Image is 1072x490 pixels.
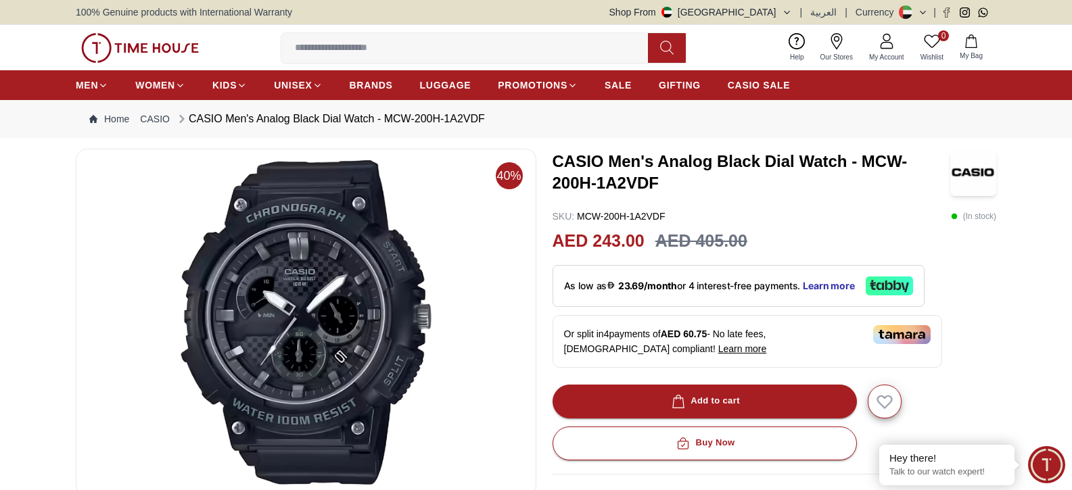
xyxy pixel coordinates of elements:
span: Our Stores [815,52,858,62]
nav: Breadcrumb [76,100,996,138]
span: Learn more [718,343,767,354]
span: | [933,5,936,19]
img: ... [81,33,199,63]
a: Whatsapp [978,7,988,18]
button: My Bag [952,32,991,64]
h2: AED 243.00 [553,228,645,254]
a: Instagram [960,7,970,18]
img: Tamara [873,325,931,344]
p: MCW-200H-1A2VDF [553,210,666,223]
p: Talk to our watch expert! [889,466,1004,478]
img: CASIO Men's Analog Black Dial Watch - MCW-200H-1A2VDF [950,149,996,196]
a: BRANDS [350,73,393,97]
div: Currency [856,5,900,19]
a: 0Wishlist [912,30,952,65]
span: 100% Genuine products with International Warranty [76,5,292,19]
span: KIDS [212,78,237,92]
span: 40% [496,162,523,189]
button: Add to cart [553,385,857,418]
span: My Bag [954,51,988,61]
span: UNISEX [274,78,312,92]
a: Our Stores [812,30,861,65]
a: Help [782,30,812,65]
span: | [800,5,803,19]
a: CASIO [140,112,170,126]
div: Buy Now [674,435,735,451]
span: BRANDS [350,78,393,92]
span: GIFTING [659,78,701,92]
a: Home [89,112,129,126]
span: 0 [938,30,949,41]
button: Buy Now [553,426,857,460]
span: | [845,5,847,19]
h3: AED 405.00 [655,228,747,254]
h3: CASIO Men's Analog Black Dial Watch - MCW-200H-1A2VDF [553,151,950,194]
span: WOMEN [135,78,175,92]
span: My Account [864,52,910,62]
button: العربية [810,5,837,19]
div: Add to cart [669,393,740,409]
img: CASIO Men's Analog Black Dial Watch - MCW-200H-1A2VDF [87,160,525,485]
a: MEN [76,73,108,97]
a: PROMOTIONS [498,73,578,97]
a: SALE [605,73,632,97]
span: Wishlist [915,52,949,62]
span: SKU : [553,211,575,222]
span: LUGGAGE [420,78,471,92]
a: GIFTING [659,73,701,97]
div: Or split in 4 payments of - No late fees, [DEMOGRAPHIC_DATA] compliant! [553,315,942,368]
span: CASIO SALE [728,78,791,92]
div: CASIO Men's Analog Black Dial Watch - MCW-200H-1A2VDF [175,111,485,127]
p: ( In stock ) [951,210,996,223]
span: PROMOTIONS [498,78,567,92]
span: Help [785,52,810,62]
span: AED 60.75 [661,328,707,339]
a: WOMEN [135,73,185,97]
span: MEN [76,78,98,92]
a: Facebook [941,7,952,18]
a: CASIO SALE [728,73,791,97]
button: Shop From[GEOGRAPHIC_DATA] [609,5,792,19]
a: KIDS [212,73,247,97]
a: UNISEX [274,73,322,97]
span: SALE [605,78,632,92]
img: United Arab Emirates [661,7,672,18]
div: Hey there! [889,451,1004,465]
div: Chat Widget [1028,446,1065,483]
a: LUGGAGE [420,73,471,97]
